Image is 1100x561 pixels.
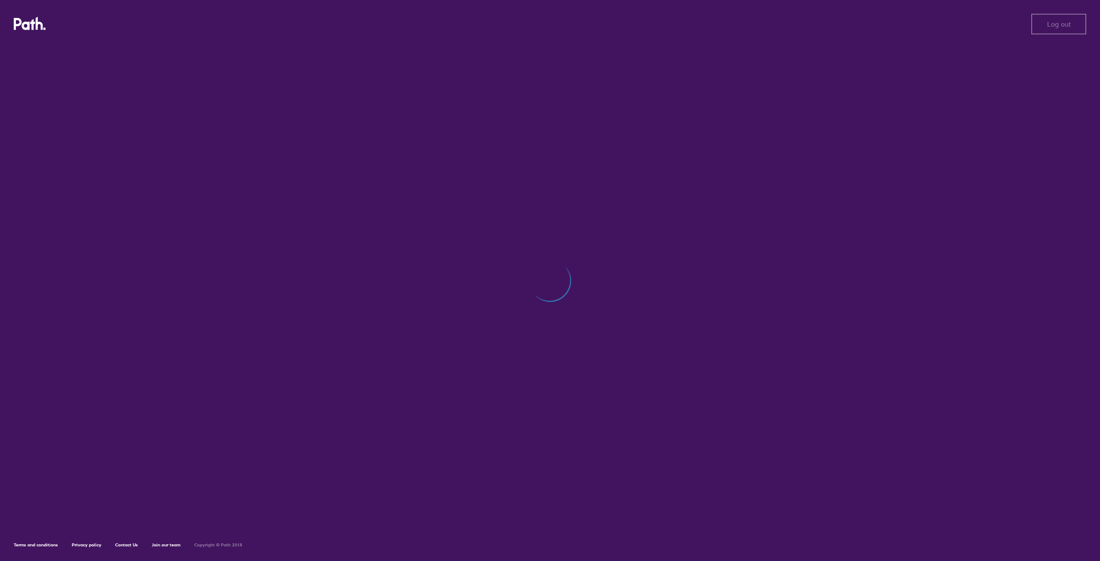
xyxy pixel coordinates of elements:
h6: Copyright © Path 2018 [194,543,242,548]
a: Join our team [152,542,180,548]
a: Contact Us [115,542,138,548]
a: Privacy policy [72,542,101,548]
span: Log out [1047,20,1071,28]
a: Terms and conditions [14,542,58,548]
button: Log out [1031,14,1086,34]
